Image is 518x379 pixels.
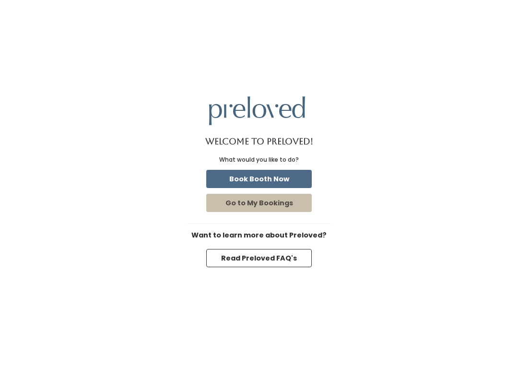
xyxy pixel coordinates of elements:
button: Read Preloved FAQ's [206,249,312,267]
h1: Welcome to Preloved! [205,137,313,146]
button: Book Booth Now [206,170,312,188]
button: Go to My Bookings [206,194,312,212]
a: Go to My Bookings [204,192,314,214]
img: preloved logo [209,96,305,125]
h6: Want to learn more about Preloved? [187,232,331,239]
div: What would you like to do? [219,155,299,164]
